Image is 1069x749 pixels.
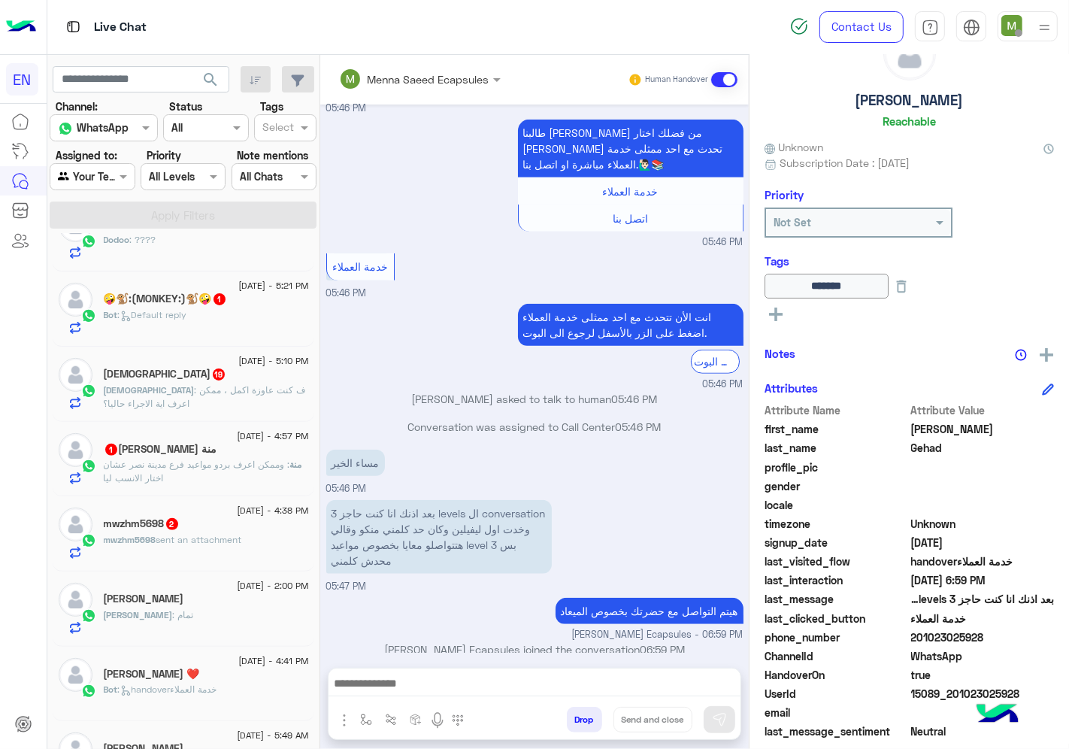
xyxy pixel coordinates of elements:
[712,712,727,727] img: send message
[884,29,935,80] img: defaultAdmin.png
[765,459,908,475] span: profile_pic
[915,11,945,43] a: tab
[911,723,1055,739] span: 0
[6,63,38,96] div: EN
[326,581,367,592] span: 05:47 PM
[59,508,92,541] img: defaultAdmin.png
[104,384,195,396] span: [DEMOGRAPHIC_DATA]
[238,279,308,293] span: [DATE] - 5:21 PM
[81,234,96,249] img: WhatsApp
[883,114,936,128] h6: Reachable
[911,516,1055,532] span: Unknown
[59,358,92,392] img: defaultAdmin.png
[104,684,118,695] span: Bot
[326,419,743,435] p: Conversation was assigned to Call Center
[765,347,795,360] h6: Notes
[911,440,1055,456] span: Gehad
[911,535,1055,550] span: 2025-02-26T15:33:07.107Z
[156,534,242,545] span: sent an attachment
[765,254,1054,268] h6: Tags
[326,391,743,407] p: [PERSON_NAME] asked to talk to human
[765,572,908,588] span: last_interaction
[81,608,96,623] img: WhatsApp
[104,443,217,456] h5: منة عادل
[104,517,180,530] h5: mwzhm5698
[790,17,808,35] img: spinner
[613,707,692,732] button: Send and close
[332,260,388,273] span: خدمة العملاء
[911,591,1055,607] span: بعد اذنك انا كنت حاجز 3 levels ال conversation وخدت اول ليفيلين وكان حد كلمني منكو وقالي هتتواصلو...
[765,723,908,739] span: last_message_sentiment
[691,350,740,373] div: الرجوع الى البوت
[118,684,217,695] span: : handoverخدمة العملاء
[237,729,308,742] span: [DATE] - 5:49 AM
[518,304,743,346] p: 1/9/2025, 5:46 PM
[911,478,1055,494] span: null
[130,234,156,245] span: ????
[765,478,908,494] span: gender
[911,667,1055,683] span: true
[173,609,194,620] span: تمام
[567,707,602,732] button: Drop
[765,188,804,202] h6: Priority
[765,139,823,155] span: Unknown
[518,120,743,177] p: 1/9/2025, 5:46 PM
[572,628,743,642] span: [PERSON_NAME] Ecapsules - 06:59 PM
[59,583,92,617] img: defaultAdmin.png
[81,308,96,323] img: WhatsApp
[237,147,308,163] label: Note mentions
[1015,349,1027,361] img: notes
[765,667,908,683] span: HandoverOn
[104,609,173,620] span: [PERSON_NAME]
[260,119,294,138] div: Select
[147,147,181,163] label: Priority
[1040,348,1053,362] img: add
[166,518,178,530] span: 2
[765,591,908,607] span: last_message
[104,593,184,605] h5: Yousef Abdelfattah
[911,686,1055,702] span: 15089_201023025928
[104,668,200,681] h5: Mona Mostafa ❤️
[703,378,743,392] span: 05:46 PM
[213,368,225,381] span: 19
[645,74,708,86] small: Human Handover
[819,11,904,43] a: Contact Us
[603,185,659,198] span: خدمة العملاء
[260,99,283,114] label: Tags
[326,483,367,494] span: 05:46 PM
[765,535,908,550] span: signup_date
[911,497,1055,513] span: null
[104,459,290,484] span: وممكن اعرف بردو مواعيد فرع مدينة نصر عشان اختار الانسب ليا
[59,658,92,692] img: defaultAdmin.png
[911,611,1055,626] span: خدمة العملاء
[703,235,743,250] span: 05:46 PM
[56,147,117,163] label: Assigned to:
[1035,18,1054,37] img: profile
[50,202,316,229] button: Apply Filters
[104,384,306,409] span: ف كنت عاوزة اكمل ، ممكن اعرف اية الاجراء حاليا؟
[429,711,447,729] img: send voice note
[613,212,648,225] span: اتصل بنا
[911,572,1055,588] span: 2025-09-01T15:59:13.891Z
[104,534,156,545] span: mwzhm5698
[81,533,96,548] img: WhatsApp
[238,654,308,668] span: [DATE] - 4:41 PM
[326,287,367,299] span: 05:46 PM
[56,99,98,114] label: Channel:
[911,629,1055,645] span: 201023025928
[81,459,96,474] img: WhatsApp
[765,648,908,664] span: ChannelId
[385,714,397,726] img: Trigger scenario
[452,714,464,726] img: make a call
[81,684,96,699] img: WhatsApp
[765,516,908,532] span: timezone
[213,293,226,305] span: 1
[911,705,1055,720] span: null
[922,19,939,36] img: tab
[237,579,308,593] span: [DATE] - 2:00 PM
[59,283,92,317] img: defaultAdmin.png
[765,553,908,569] span: last_visited_flow
[64,17,83,36] img: tab
[237,429,308,443] span: [DATE] - 4:57 PM
[963,19,980,36] img: tab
